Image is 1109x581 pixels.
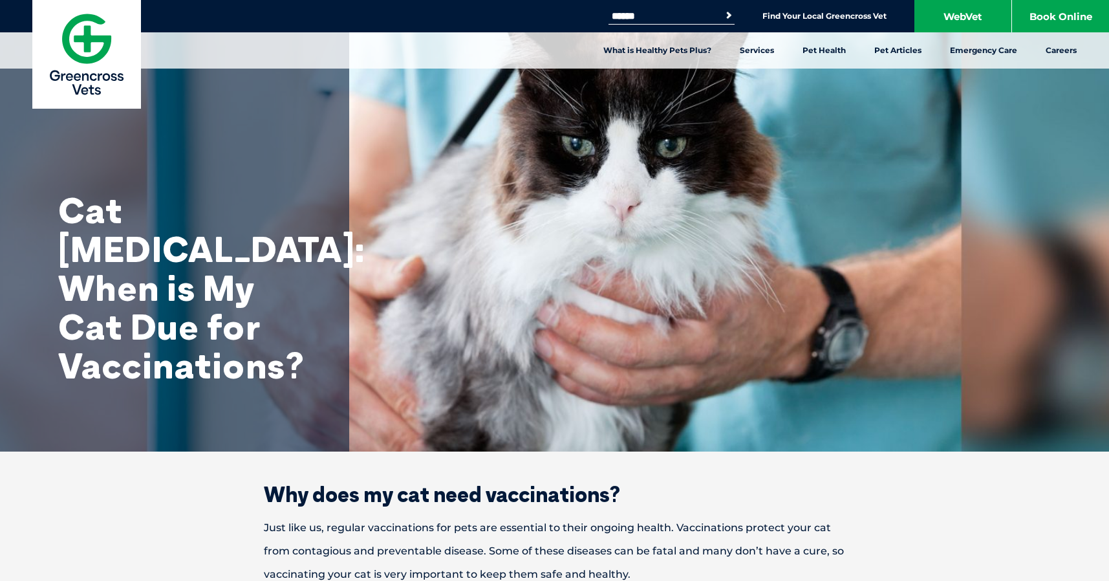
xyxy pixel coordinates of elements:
button: Search [722,9,735,22]
a: What is Healthy Pets Plus? [589,32,726,69]
h1: Cat [MEDICAL_DATA]: When is My Cat Due for Vaccinations? [58,191,317,385]
h2: Why does my cat need vaccinations? [219,484,891,505]
a: Careers [1031,32,1091,69]
a: Find Your Local Greencross Vet [762,11,887,21]
a: Pet Health [788,32,860,69]
a: Services [726,32,788,69]
a: Emergency Care [936,32,1031,69]
a: Pet Articles [860,32,936,69]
